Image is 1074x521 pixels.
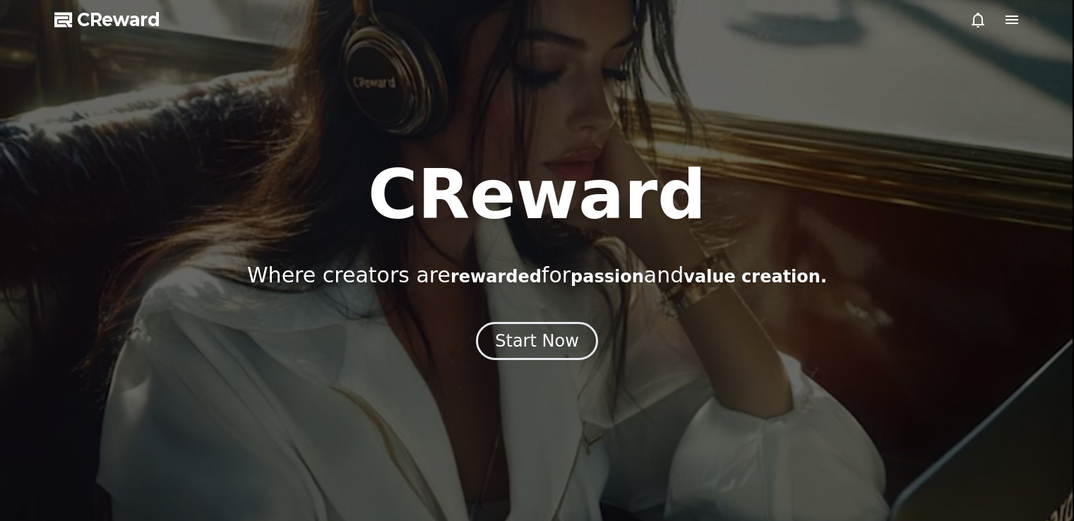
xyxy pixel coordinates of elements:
[77,8,160,31] span: CReward
[476,336,598,349] a: Start Now
[54,8,160,31] a: CReward
[684,267,827,287] span: value creation.
[571,267,644,287] span: passion
[247,263,827,288] p: Where creators are for and
[495,330,579,352] div: Start Now
[451,267,542,287] span: rewarded
[476,322,598,360] button: Start Now
[368,161,706,229] h1: CReward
